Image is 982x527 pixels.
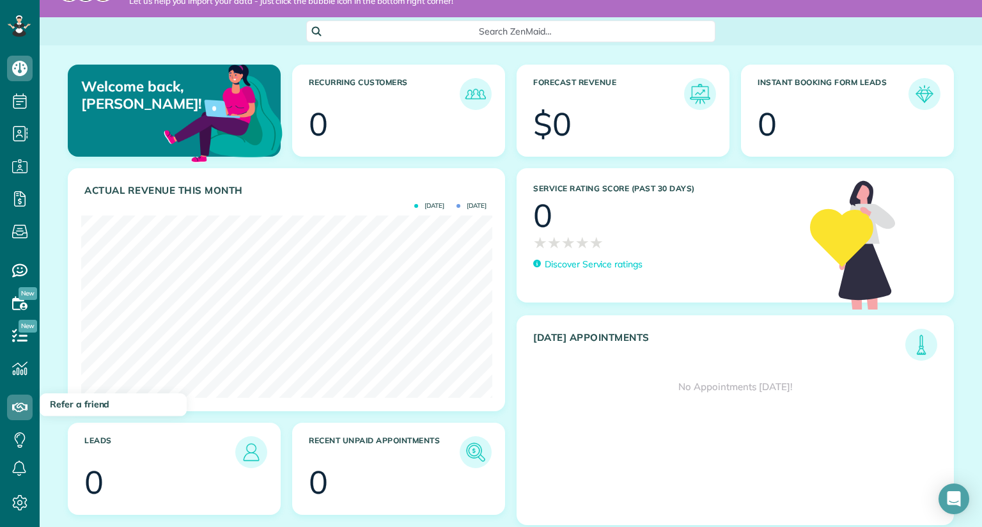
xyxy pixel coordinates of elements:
[84,466,104,498] div: 0
[19,320,37,333] span: New
[463,81,488,107] img: icon_recurring_customers-cf858462ba22bcd05b5a5880d41d6543d210077de5bb9ebc9590e49fd87d84ed.png
[758,78,908,110] h3: Instant Booking Form Leads
[533,184,797,193] h3: Service Rating score (past 30 days)
[533,78,684,110] h3: Forecast Revenue
[533,332,905,361] h3: [DATE] Appointments
[533,232,547,254] span: ★
[456,203,487,209] span: [DATE]
[687,81,713,107] img: icon_forecast_revenue-8c13a41c7ed35a8dcfafea3cbb826a0462acb37728057bba2d056411b612bbbe.png
[84,185,492,196] h3: Actual Revenue this month
[81,78,212,112] p: Welcome back, [PERSON_NAME]!
[414,203,444,209] span: [DATE]
[50,398,109,410] span: Refer a friend
[533,258,643,271] a: Discover Service ratings
[575,232,589,254] span: ★
[758,108,777,140] div: 0
[939,484,969,514] div: Open Intercom Messenger
[547,232,561,254] span: ★
[533,200,552,232] div: 0
[161,50,285,174] img: dashboard_welcome-42a62b7d889689a78055ac9021e634bf52bae3f8056760290aed330b23ab8690.png
[19,287,37,300] span: New
[309,78,460,110] h3: Recurring Customers
[517,361,953,413] div: No Appointments [DATE]!
[533,108,572,140] div: $0
[309,436,460,468] h3: Recent unpaid appointments
[84,436,235,468] h3: Leads
[908,332,934,358] img: icon_todays_appointments-901f7ab196bb0bea1936b74009e4eb5ffbc2d2711fa7634e0d609ed5ef32b18b.png
[309,108,328,140] div: 0
[463,439,488,465] img: icon_unpaid_appointments-47b8ce3997adf2238b356f14209ab4cced10bd1f174958f3ca8f1d0dd7fffeee.png
[545,258,643,271] p: Discover Service ratings
[912,81,937,107] img: icon_form_leads-04211a6a04a5b2264e4ee56bc0799ec3eb69b7e499cbb523a139df1d13a81ae0.png
[589,232,604,254] span: ★
[238,439,264,465] img: icon_leads-1bed01f49abd5b7fead27621c3d59655bb73ed531f8eeb49469d10e621d6b896.png
[561,232,575,254] span: ★
[309,466,328,498] div: 0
